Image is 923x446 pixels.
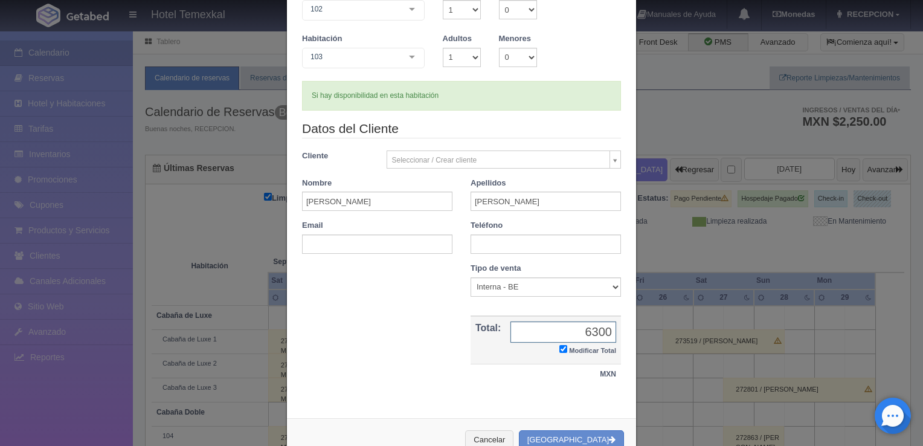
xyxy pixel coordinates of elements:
[392,151,605,169] span: Seleccionar / Crear cliente
[307,3,400,15] span: 102
[302,178,332,189] label: Nombre
[302,33,342,45] label: Habitación
[307,51,400,63] span: 103
[387,150,622,169] a: Seleccionar / Crear cliente
[559,345,567,353] input: Modificar Total
[302,220,323,231] label: Email
[302,120,621,138] legend: Datos del Cliente
[499,33,531,45] label: Menores
[471,220,503,231] label: Teléfono
[569,347,616,354] small: Modificar Total
[471,316,506,364] th: Total:
[443,33,472,45] label: Adultos
[600,370,616,378] strong: MXN
[471,178,506,189] label: Apellidos
[302,81,621,111] div: Si hay disponibilidad en esta habitación
[293,150,378,162] label: Cliente
[471,263,521,274] label: Tipo de venta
